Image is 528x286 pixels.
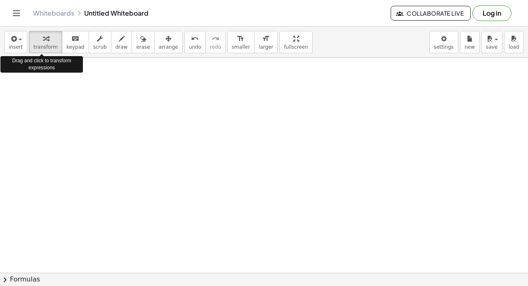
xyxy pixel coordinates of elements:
[509,44,519,50] span: load
[262,34,270,44] i: format_size
[154,31,183,53] button: arrange
[486,44,497,50] span: save
[464,44,475,50] span: new
[115,44,128,50] span: draw
[62,31,89,53] button: keyboardkeypad
[33,9,74,17] a: Whiteboards
[481,31,502,53] button: save
[460,31,480,53] button: new
[232,44,250,50] span: smaller
[136,44,150,50] span: erase
[398,9,464,17] span: Collaborate Live
[0,56,83,73] div: Drag and click to transform expressions
[89,31,111,53] button: scrub
[212,34,219,44] i: redo
[210,44,221,50] span: redo
[227,31,255,53] button: format_sizesmaller
[391,6,471,21] button: Collaborate Live
[66,44,85,50] span: keypad
[279,31,312,53] button: fullscreen
[184,31,206,53] button: undoundo
[111,31,132,53] button: draw
[33,44,58,50] span: transform
[29,31,62,53] button: transform
[4,31,27,53] button: insert
[9,44,23,50] span: insert
[259,44,273,50] span: larger
[205,31,226,53] button: redoredo
[71,34,79,44] i: keyboard
[472,5,511,21] button: Log in
[254,31,278,53] button: format_sizelarger
[191,34,199,44] i: undo
[132,31,154,53] button: erase
[93,44,107,50] span: scrub
[284,44,308,50] span: fullscreen
[434,44,454,50] span: settings
[504,31,524,53] button: load
[237,34,245,44] i: format_size
[10,7,23,20] button: Toggle navigation
[189,44,201,50] span: undo
[159,44,178,50] span: arrange
[429,31,458,53] button: settings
